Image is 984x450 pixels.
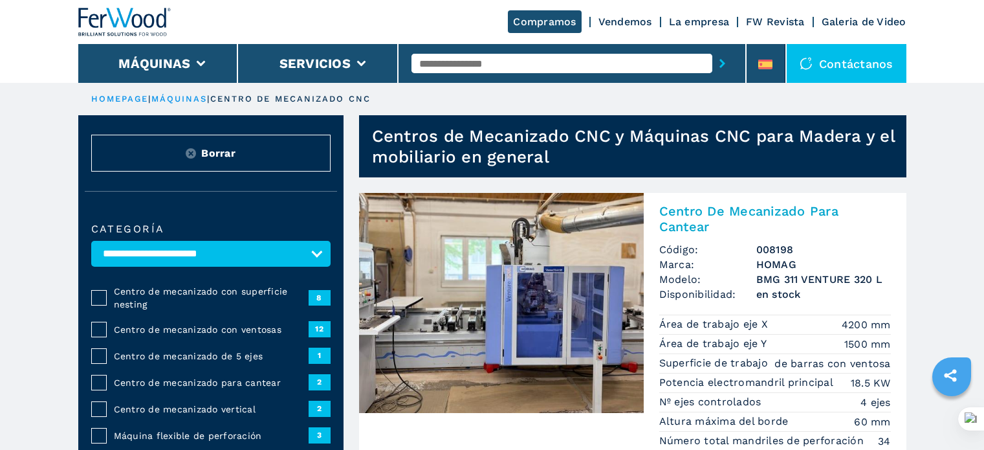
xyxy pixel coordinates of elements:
p: Nº ejes controlados [659,395,765,409]
a: Galeria de Video [822,16,906,28]
span: Centro de mecanizado para cantear [114,376,309,389]
button: ResetBorrar [91,135,331,172]
span: Borrar [201,146,235,161]
span: 2 [309,401,331,416]
h3: BMG 311 VENTURE 320 L [756,272,891,287]
div: Contáctanos [787,44,906,83]
em: 34 [878,434,891,449]
span: 3 [309,427,331,443]
iframe: Chat [929,392,974,440]
h3: 008198 [756,242,891,257]
span: | [207,94,210,104]
a: FW Revista [746,16,805,28]
span: Centro de mecanizado con superficie nesting [114,285,309,311]
h2: Centro De Mecanizado Para Cantear [659,203,891,234]
p: Área de trabajo eje X [659,317,772,332]
img: Reset [186,148,196,159]
img: Contáctanos [800,57,813,70]
em: 60 mm [854,414,890,429]
span: | [148,94,151,104]
span: Marca: [659,257,756,272]
span: 1 [309,348,331,363]
span: Centro de mecanizado con ventosas [114,323,309,336]
button: Máquinas [118,56,190,71]
span: Centro de mecanizado vertical [114,403,309,416]
h3: HOMAG [756,257,891,272]
a: máquinas [151,94,208,104]
span: en stock [756,287,891,302]
p: Potencia electromandril principal [659,376,837,390]
button: Servicios [279,56,351,71]
em: de barras con ventosa [774,356,890,371]
p: Número total mandriles de perforación [659,434,868,448]
p: centro de mecanizado cnc [210,93,371,105]
button: submit-button [712,49,732,78]
em: 1500 mm [844,337,891,352]
a: La empresa [669,16,730,28]
p: Área de trabajo eje Y [659,337,771,351]
span: Disponibilidad: [659,287,756,302]
a: sharethis [934,359,967,392]
a: Compramos [508,10,581,33]
img: Ferwood [78,8,171,36]
label: categoría [91,224,331,234]
span: Código: [659,242,756,257]
span: 8 [309,290,331,306]
h1: Centros de Mecanizado CNC y Máquinas CNC para Madera y el mobiliario en general [372,126,906,167]
span: 12 [309,321,331,337]
span: Máquina flexible de perforación [114,429,309,442]
img: Centro De Mecanizado Para Cantear HOMAG BMG 311 VENTURE 320 L [359,193,644,413]
p: Altura máxima del borde [659,414,792,429]
a: HOMEPAGE [91,94,149,104]
span: Centro de mecanizado de 5 ejes [114,350,309,363]
em: 18.5 KW [851,376,891,390]
span: 2 [309,374,331,390]
a: Vendemos [598,16,652,28]
span: Modelo: [659,272,756,287]
p: Superficie de trabajo [659,356,772,370]
em: 4 ejes [860,395,891,410]
em: 4200 mm [842,317,891,332]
